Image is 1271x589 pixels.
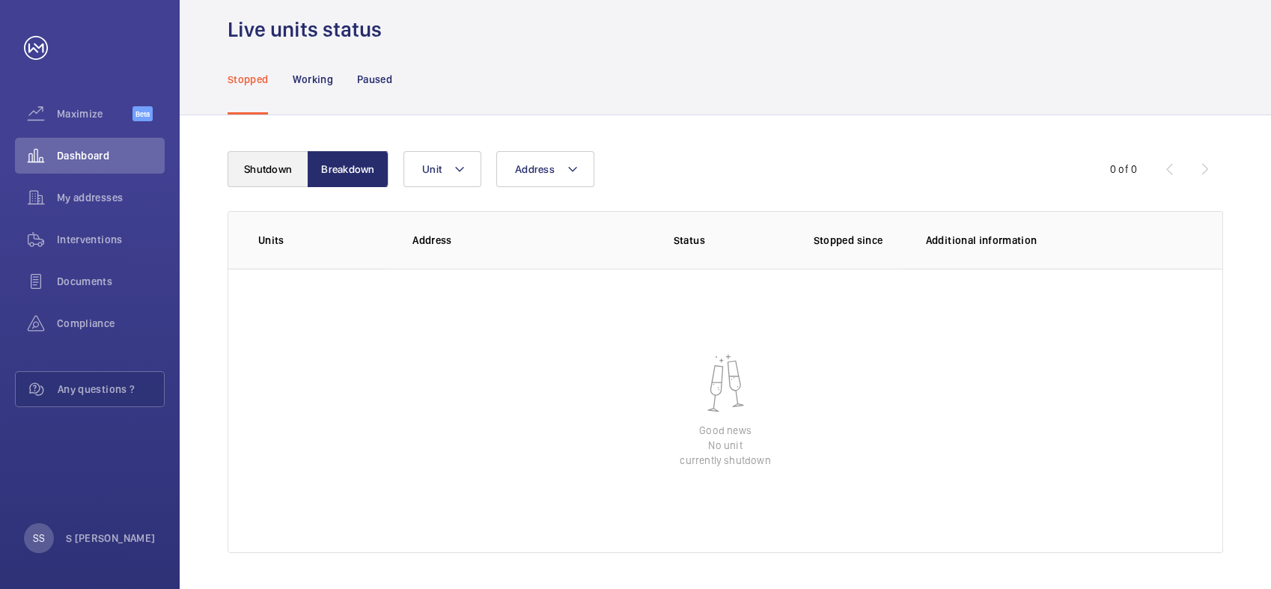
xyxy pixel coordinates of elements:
p: Address [412,233,589,248]
p: Status [600,233,779,248]
div: 0 of 0 [1110,162,1137,177]
span: Beta [132,106,153,121]
p: Working [292,72,332,87]
span: Maximize [57,106,132,121]
span: Address [515,163,555,175]
button: Breakdown [308,151,388,187]
p: Additional information [926,233,1192,248]
p: S [PERSON_NAME] [66,531,155,546]
span: My addresses [57,190,165,205]
h1: Live units status [228,16,382,43]
p: Units [258,233,388,248]
span: Any questions ? [58,382,164,397]
span: Unit [422,163,442,175]
span: Compliance [57,316,165,331]
button: Shutdown [228,151,308,187]
span: Interventions [57,232,165,247]
p: Stopped [228,72,268,87]
p: SS [33,531,45,546]
p: Paused [357,72,392,87]
button: Unit [403,151,481,187]
p: Stopped since [814,233,902,248]
button: Address [496,151,594,187]
p: Good news No unit currently shutdown [680,423,770,468]
span: Dashboard [57,148,165,163]
span: Documents [57,274,165,289]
